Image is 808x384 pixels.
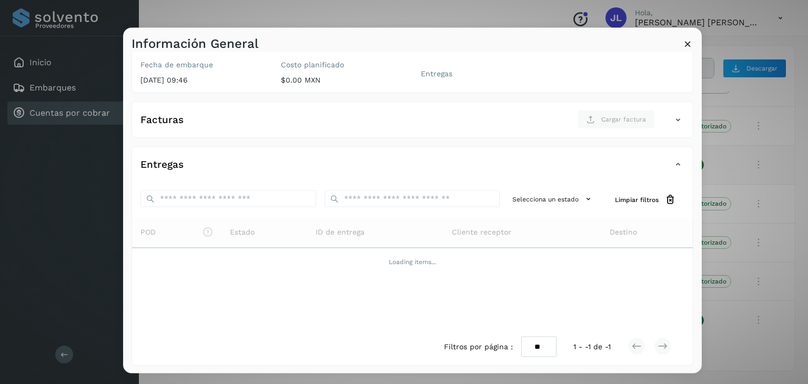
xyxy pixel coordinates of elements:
span: Cliente receptor [452,227,511,238]
label: Costo planificado [281,60,405,69]
span: Filtros por página : [444,341,513,352]
p: [DATE] 09:46 [140,75,264,84]
p: $0.00 MXN [281,75,405,84]
span: ID de entrega [316,227,365,238]
h4: Facturas [140,114,184,126]
button: Cargar factura [578,110,655,129]
button: Limpiar filtros [607,190,684,210]
div: Entregas [132,156,693,182]
h3: Información General [132,36,258,52]
div: FacturasCargar factura [132,110,693,138]
label: Entregas [421,69,544,78]
span: Destino [610,227,637,238]
span: Cargar factura [601,115,646,125]
button: Selecciona un estado [508,190,598,208]
td: Loading items... [132,248,693,276]
span: POD [140,227,213,238]
span: Limpiar filtros [615,195,659,205]
span: Estado [230,227,255,238]
span: 1 - -1 de -1 [573,341,611,352]
label: Fecha de embarque [140,60,264,69]
h4: Entregas [140,158,184,170]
